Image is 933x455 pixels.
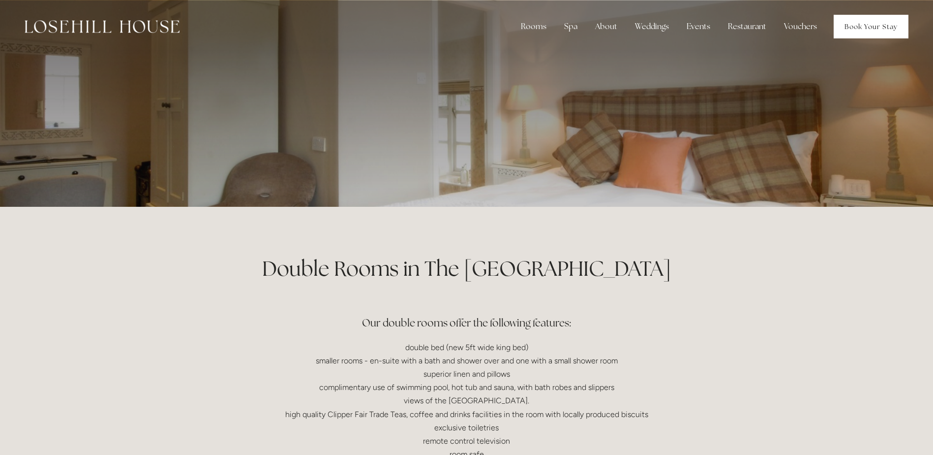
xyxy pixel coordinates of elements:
[232,254,702,283] h1: Double Rooms in The [GEOGRAPHIC_DATA]
[679,17,718,36] div: Events
[776,17,825,36] a: Vouchers
[720,17,774,36] div: Restaurant
[834,15,908,38] a: Book Your Stay
[25,20,180,33] img: Losehill House
[513,17,554,36] div: Rooms
[232,293,702,333] h3: Our double rooms offer the following features:
[627,17,677,36] div: Weddings
[556,17,585,36] div: Spa
[587,17,625,36] div: About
